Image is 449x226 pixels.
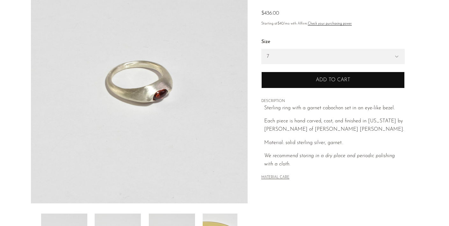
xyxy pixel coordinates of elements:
label: Size [261,38,405,46]
span: DESCRIPTION [261,98,405,104]
button: Add to cart [261,72,405,88]
p: Sterling ring with a garnet cabochon set in an eye-like bezel. [264,104,405,113]
button: MATERIAL CARE [261,175,289,180]
i: We recommend storing in a dry place and periodic polishing with a cloth. [264,153,395,167]
span: $436.00 [261,11,279,16]
p: Starting at /mo with Affirm. [261,21,405,27]
a: Check your purchasing power - Learn more about Affirm Financing (opens in modal) [308,22,352,26]
p: Each piece is hand carved, cast, and finished in [US_STATE] by [PERSON_NAME] of [PERSON_NAME] [PE... [264,117,405,134]
span: $40 [278,22,284,26]
span: Add to cart [316,77,350,83]
p: Material: solid sterling silver, garnet. [264,139,405,147]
